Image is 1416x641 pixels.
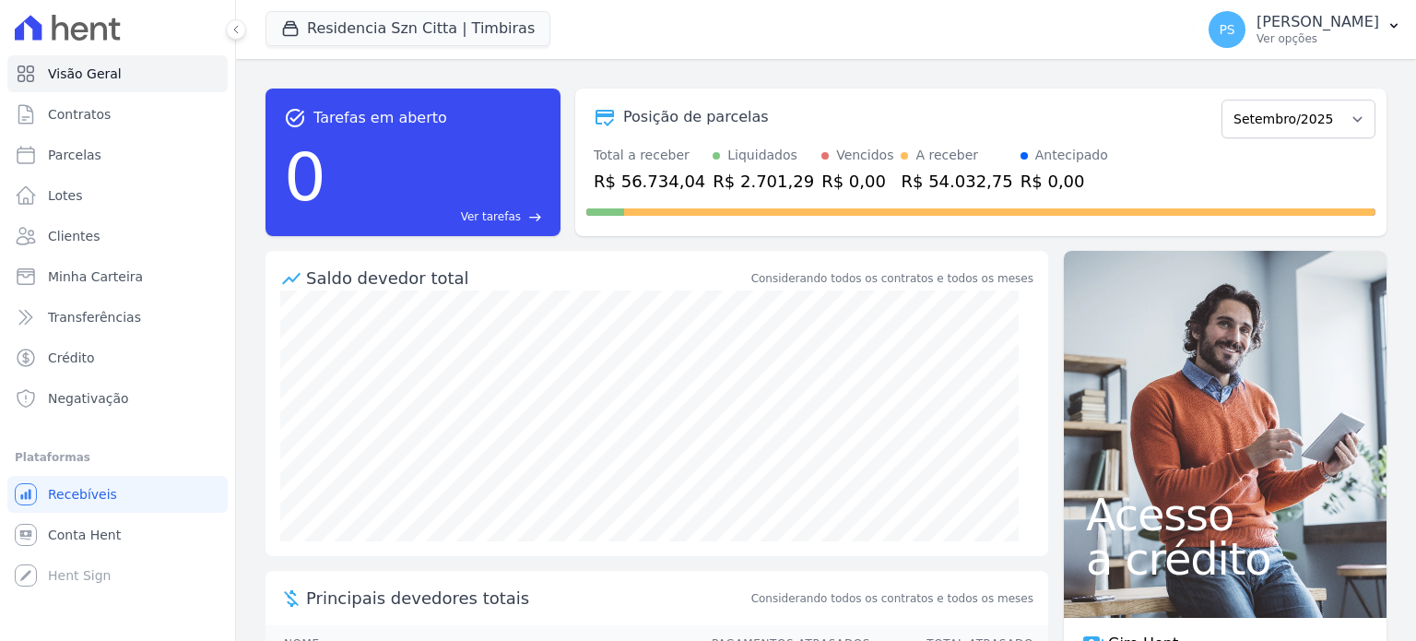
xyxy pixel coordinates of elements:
a: Minha Carteira [7,258,228,295]
button: PS [PERSON_NAME] Ver opções [1194,4,1416,55]
div: Posição de parcelas [623,106,769,128]
span: Ver tarefas [461,208,521,225]
a: Transferências [7,299,228,336]
span: Transferências [48,308,141,326]
span: Clientes [48,227,100,245]
div: R$ 54.032,75 [901,169,1012,194]
a: Clientes [7,218,228,255]
span: Contratos [48,105,111,124]
a: Lotes [7,177,228,214]
span: Lotes [48,186,83,205]
div: Liquidados [727,146,797,165]
a: Negativação [7,380,228,417]
span: Principais devedores totais [306,586,748,611]
span: Acesso [1086,493,1364,537]
a: Crédito [7,339,228,376]
span: PS [1219,23,1234,36]
div: R$ 0,00 [821,169,893,194]
div: R$ 0,00 [1021,169,1108,194]
a: Ver tarefas east [334,208,542,225]
div: Total a receber [594,146,705,165]
span: Visão Geral [48,65,122,83]
div: Antecipado [1035,146,1108,165]
span: a crédito [1086,537,1364,581]
div: Plataformas [15,446,220,469]
button: Residencia Szn Citta | Timbiras [265,11,550,46]
div: Vencidos [836,146,893,165]
div: A receber [915,146,978,165]
a: Recebíveis [7,476,228,513]
span: Parcelas [48,146,101,164]
p: [PERSON_NAME] [1257,13,1379,31]
span: Negativação [48,389,129,408]
span: Crédito [48,349,95,367]
span: Recebíveis [48,485,117,504]
a: Visão Geral [7,55,228,92]
a: Parcelas [7,137,228,173]
p: Ver opções [1257,31,1379,46]
div: Saldo devedor total [306,266,748,291]
span: Tarefas em aberto [313,107,447,129]
div: 0 [284,129,326,225]
div: Considerando todos os contratos e todos os meses [751,270,1033,287]
span: Minha Carteira [48,267,143,286]
div: R$ 56.734,04 [594,169,705,194]
span: Considerando todos os contratos e todos os meses [751,590,1033,607]
span: Conta Hent [48,526,121,544]
span: task_alt [284,107,306,129]
div: R$ 2.701,29 [713,169,814,194]
a: Contratos [7,96,228,133]
span: east [528,210,542,224]
a: Conta Hent [7,516,228,553]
